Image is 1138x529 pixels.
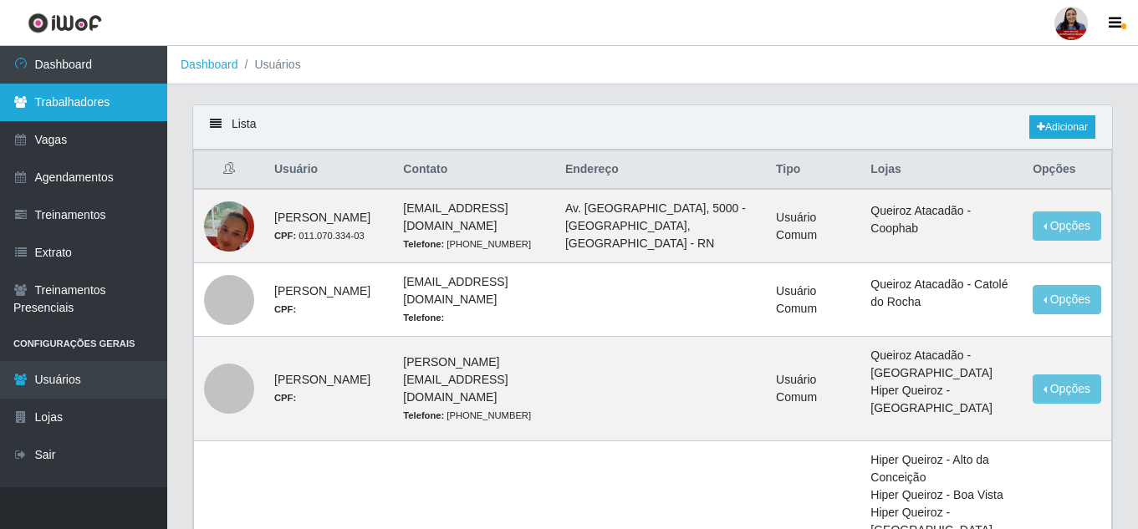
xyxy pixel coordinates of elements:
li: Queiroz Atacadão - Catolé do Rocha [870,276,1013,311]
th: Opções [1023,150,1111,190]
td: Usuário Comum [766,189,860,263]
li: Queiroz Atacadão - [GEOGRAPHIC_DATA] [870,347,1013,382]
nav: breadcrumb [167,46,1138,84]
li: Hiper Queiroz - Alto da Conceição [870,451,1013,486]
strong: Telefone: [403,410,444,420]
li: Hiper Queiroz - [GEOGRAPHIC_DATA] [870,382,1013,417]
button: Opções [1033,211,1101,241]
th: Usuário [264,150,393,190]
td: [PERSON_NAME] [264,337,393,441]
strong: CPF: [274,304,296,314]
small: [PHONE_NUMBER] [403,239,531,249]
td: [EMAIL_ADDRESS][DOMAIN_NAME] [393,189,555,263]
th: Tipo [766,150,860,190]
td: Usuário Comum [766,263,860,337]
li: Hiper Queiroz - Boa Vista [870,486,1013,504]
th: Endereço [555,150,766,190]
td: Av. [GEOGRAPHIC_DATA], 5000 - [GEOGRAPHIC_DATA], [GEOGRAPHIC_DATA] - RN [555,189,766,263]
img: CoreUI Logo [28,13,102,33]
a: Dashboard [181,58,238,71]
li: Usuários [238,56,301,74]
th: Contato [393,150,555,190]
strong: Telefone: [403,313,444,323]
div: Lista [193,105,1112,150]
small: 011.070.334-03 [274,231,365,241]
td: Usuário Comum [766,337,860,441]
strong: CPF: [274,393,296,403]
strong: Telefone: [403,239,444,249]
li: Queiroz Atacadão - Coophab [870,202,1013,237]
strong: CPF: [274,231,296,241]
small: [PHONE_NUMBER] [403,410,531,420]
td: [PERSON_NAME][EMAIL_ADDRESS][DOMAIN_NAME] [393,337,555,441]
td: [PERSON_NAME] [264,263,393,337]
th: Lojas [860,150,1023,190]
a: Adicionar [1029,115,1095,139]
button: Opções [1033,285,1101,314]
td: [EMAIL_ADDRESS][DOMAIN_NAME] [393,263,555,337]
td: [PERSON_NAME] [264,189,393,263]
button: Opções [1033,374,1101,404]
